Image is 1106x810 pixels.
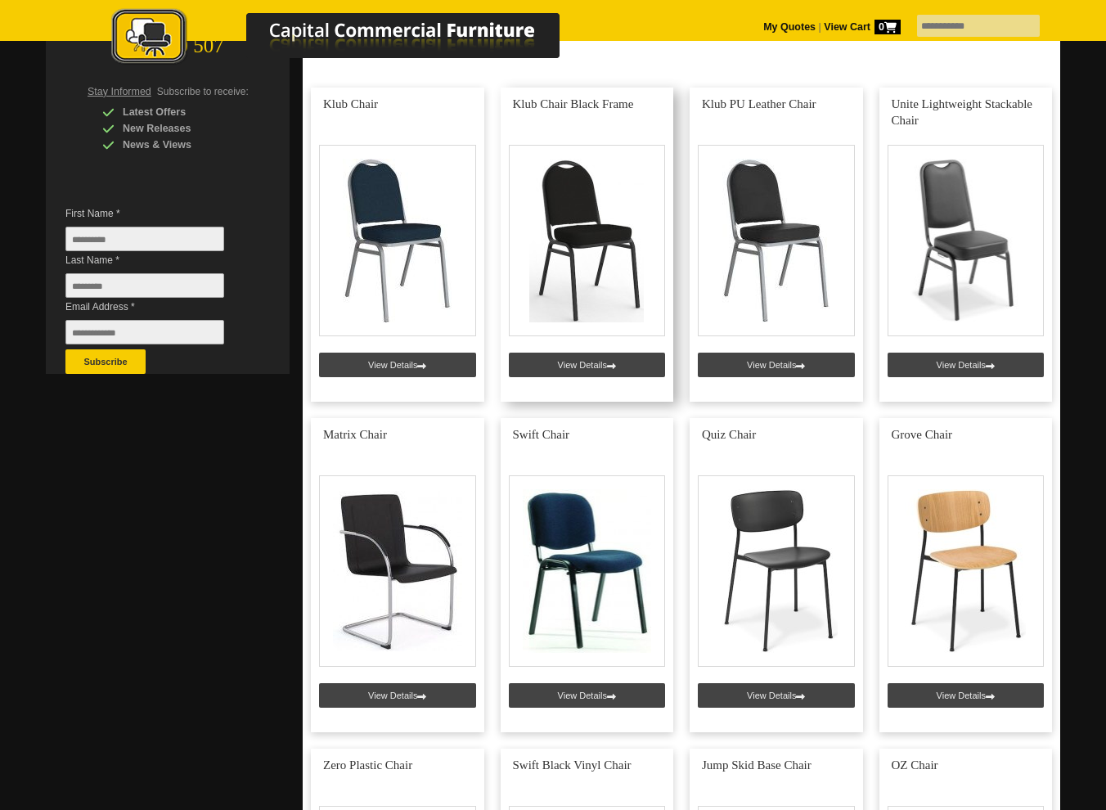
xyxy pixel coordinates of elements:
a: View Cart0 [821,21,901,33]
input: First Name * [65,227,224,251]
input: Email Address * [65,320,224,344]
button: Subscribe [65,349,146,374]
span: Subscribe to receive: [157,86,249,97]
span: 0 [874,20,901,34]
strong: View Cart [824,21,901,33]
a: Capital Commercial Furniture Logo [66,8,639,73]
div: Latest Offers [102,104,258,120]
a: My Quotes [763,21,816,33]
span: Email Address * [65,299,249,315]
span: Stay Informed [88,86,151,97]
div: 0800 800 507 [46,26,290,57]
div: New Releases [102,120,258,137]
span: First Name * [65,205,249,222]
div: News & Views [102,137,258,153]
a: Click to read more [303,43,1060,63]
input: Last Name * [65,273,224,298]
span: Last Name * [65,252,249,268]
img: Capital Commercial Furniture Logo [66,8,639,68]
